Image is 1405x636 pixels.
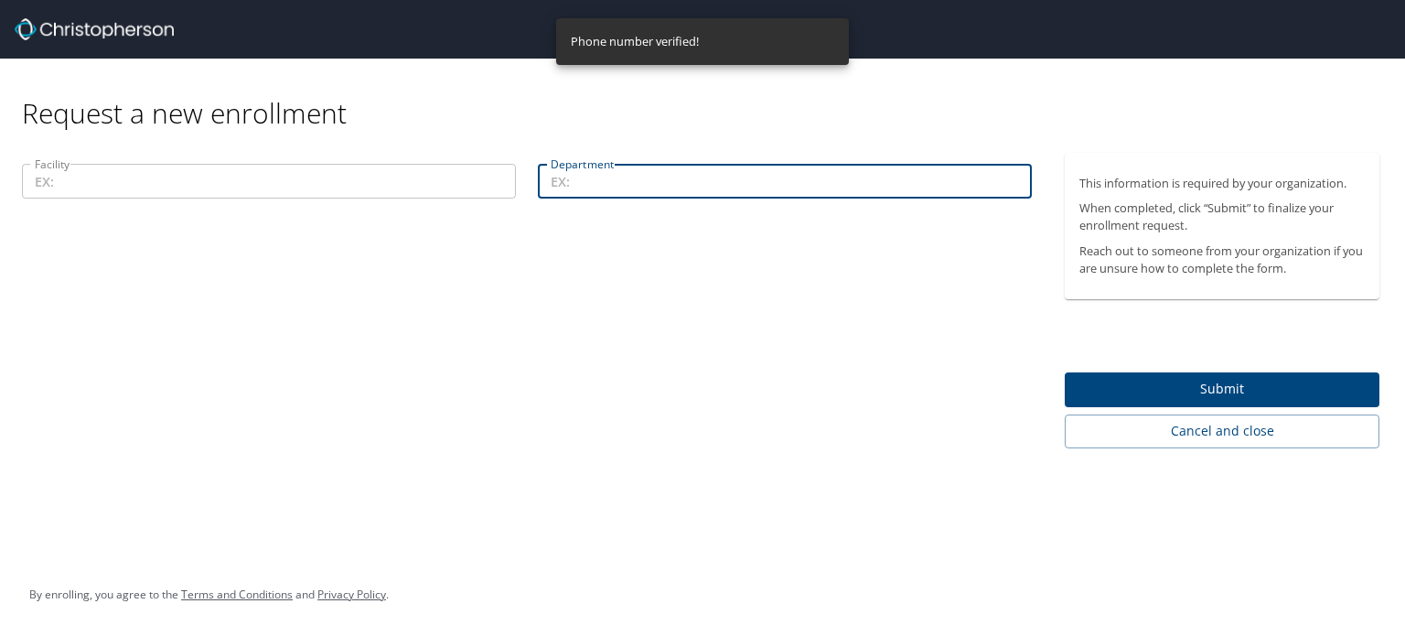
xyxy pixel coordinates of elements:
p: Reach out to someone from your organization if you are unsure how to complete the form. [1079,243,1365,277]
input: EX: [22,164,516,199]
p: This information is required by your organization. [1079,175,1365,192]
div: By enrolling, you agree to the and . [29,572,389,618]
span: Submit [1079,378,1365,401]
button: Submit [1065,372,1379,408]
p: When completed, click “Submit” to finalize your enrollment request. [1079,199,1365,234]
span: Cancel and close [1079,420,1365,443]
input: EX: [538,164,1032,199]
div: Phone number verified! [571,24,699,59]
button: Cancel and close [1065,415,1379,448]
a: Privacy Policy [317,587,386,602]
div: Request a new enrollment [22,59,1394,131]
a: Terms and Conditions [181,587,293,602]
img: cbt logo [15,18,174,40]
